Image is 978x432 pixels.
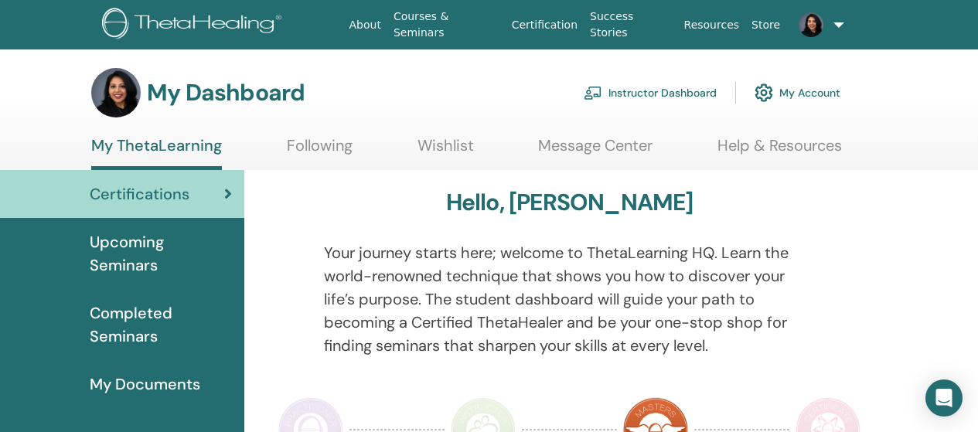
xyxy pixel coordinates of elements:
img: cog.svg [755,80,773,106]
a: Store [745,11,786,39]
a: Certification [506,11,584,39]
div: Open Intercom Messenger [925,379,963,417]
h3: My Dashboard [147,79,305,107]
span: My Documents [90,372,200,396]
p: Your journey starts here; welcome to ThetaLearning HQ. Learn the world-renowned technique that sh... [324,241,816,357]
a: Following [287,136,353,166]
h3: Hello, [PERSON_NAME] [446,189,693,216]
a: Success Stories [584,2,677,47]
span: Upcoming Seminars [90,230,232,277]
span: Completed Seminars [90,301,232,348]
a: Wishlist [417,136,474,166]
a: About [343,11,387,39]
a: My Account [755,76,840,110]
a: Courses & Seminars [387,2,506,47]
a: Resources [678,11,746,39]
a: My ThetaLearning [91,136,222,170]
img: logo.png [102,8,287,43]
span: Certifications [90,182,189,206]
a: Help & Resources [717,136,842,166]
img: chalkboard-teacher.svg [584,86,602,100]
img: default.jpg [91,68,141,117]
img: default.jpg [799,12,823,37]
a: Instructor Dashboard [584,76,717,110]
a: Message Center [538,136,653,166]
